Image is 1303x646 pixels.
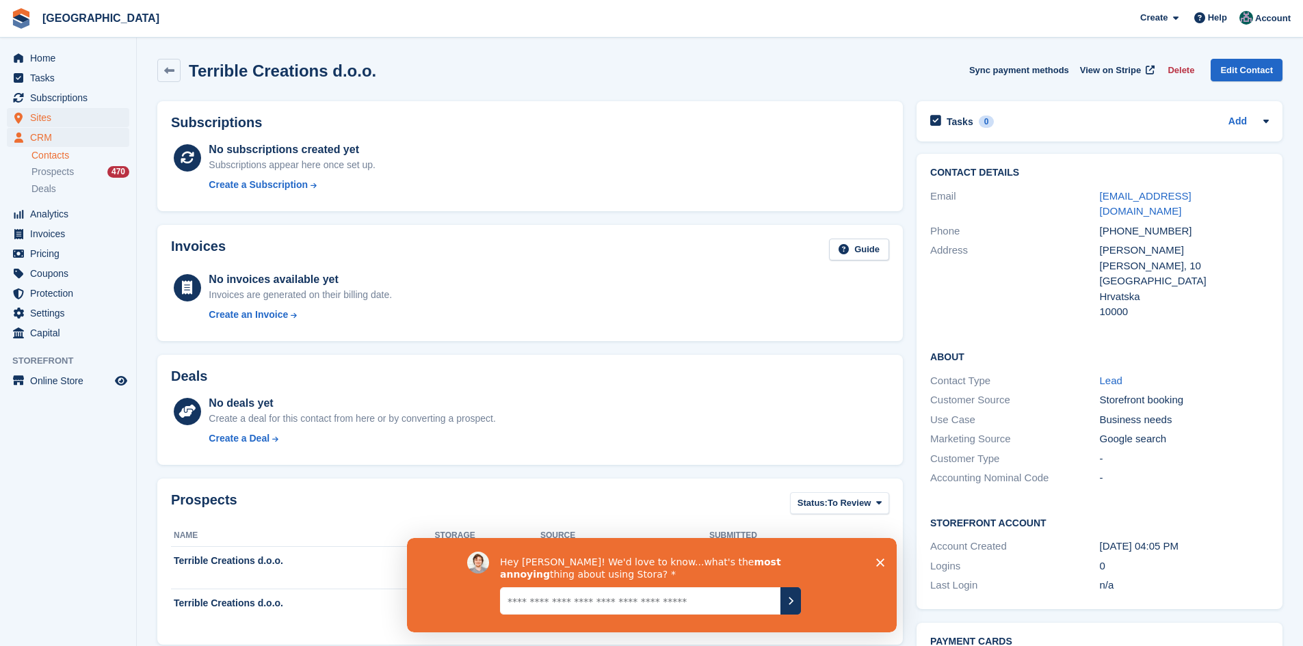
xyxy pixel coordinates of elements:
[209,158,376,172] div: Subscriptions appear here once set up.
[209,142,376,158] div: No subscriptions created yet
[1100,289,1269,305] div: Hrvatska
[1100,451,1269,467] div: -
[930,431,1099,447] div: Marketing Source
[209,308,392,322] a: Create an Invoice
[7,244,129,263] a: menu
[979,116,995,128] div: 0
[7,204,129,224] a: menu
[1140,11,1168,25] span: Create
[1100,304,1269,320] div: 10000
[209,412,495,426] div: Create a deal for this contact from here or by converting a prospect.
[30,304,112,323] span: Settings
[1100,243,1269,273] div: [PERSON_NAME] [PERSON_NAME], 10
[930,373,1099,389] div: Contact Type
[709,525,822,547] th: Submitted
[1100,578,1269,593] div: n/a
[171,239,226,261] h2: Invoices
[171,525,435,547] th: Name
[11,8,31,29] img: stora-icon-8386f47178a22dfd0bd8f6a31ec36ba5ce8667c1dd55bd0f319d3a0aa187defe.svg
[969,59,1069,81] button: Sync payment methods
[209,431,495,446] a: Create a Deal
[790,492,889,515] button: Status: To Review
[930,243,1099,320] div: Address
[31,165,129,179] a: Prospects 470
[30,128,112,147] span: CRM
[209,288,392,302] div: Invoices are generated on their billing date.
[107,166,129,178] div: 470
[7,49,129,68] a: menu
[930,224,1099,239] div: Phone
[7,224,129,243] a: menu
[30,49,112,68] span: Home
[1208,11,1227,25] span: Help
[30,323,112,342] span: Capital
[7,284,129,303] a: menu
[1100,392,1269,408] div: Storefront booking
[930,558,1099,574] div: Logins
[209,395,495,412] div: No deals yet
[1228,114,1247,130] a: Add
[171,368,207,384] h2: Deals
[7,68,129,88] a: menu
[30,68,112,88] span: Tasks
[540,525,709,547] th: Source
[930,167,1269,178] h2: Contact Details
[12,354,136,368] span: Storefront
[1239,11,1253,25] img: Željko Gobac
[1211,59,1282,81] a: Edit Contact
[407,538,897,632] iframe: Anketu je izradio/la David iz tvrtke Stora
[1100,273,1269,289] div: [GEOGRAPHIC_DATA]
[189,62,376,80] h2: Terrible Creations d.o.o.
[798,496,828,510] span: Status:
[930,515,1269,529] h2: Storefront Account
[209,308,288,322] div: Create an Invoice
[1100,539,1269,554] div: [DATE] 04:05 PM
[30,88,112,107] span: Subscriptions
[209,178,308,192] div: Create a Subscription
[7,371,129,390] a: menu
[930,539,1099,554] div: Account Created
[1100,558,1269,574] div: 0
[30,224,112,243] span: Invoices
[7,88,129,107] a: menu
[1255,12,1291,25] span: Account
[1100,375,1122,386] a: Lead
[171,492,237,517] h2: Prospects
[209,431,269,446] div: Create a Deal
[7,128,129,147] a: menu
[174,554,435,568] div: Terrible Creations d.o.o.
[30,371,112,390] span: Online Store
[829,239,889,261] a: Guide
[435,525,540,547] th: Storage
[1100,224,1269,239] div: [PHONE_NUMBER]
[30,264,112,283] span: Coupons
[31,182,129,196] a: Deals
[30,108,112,127] span: Sites
[930,470,1099,486] div: Accounting Nominal Code
[31,183,56,196] span: Deals
[7,304,129,323] a: menu
[174,596,435,610] div: Terrible Creations d.o.o.
[1100,431,1269,447] div: Google search
[30,204,112,224] span: Analytics
[1162,59,1200,81] button: Delete
[930,451,1099,467] div: Customer Type
[30,244,112,263] span: Pricing
[209,178,376,192] a: Create a Subscription
[1100,190,1192,217] a: [EMAIL_ADDRESS][DOMAIN_NAME]
[930,578,1099,593] div: Last Login
[31,165,74,178] span: Prospects
[37,7,165,29] a: [GEOGRAPHIC_DATA]
[930,349,1269,363] h2: About
[930,392,1099,408] div: Customer Source
[947,116,973,128] h2: Tasks
[1075,59,1157,81] a: View on Stripe
[7,323,129,342] a: menu
[31,149,129,162] a: Contacts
